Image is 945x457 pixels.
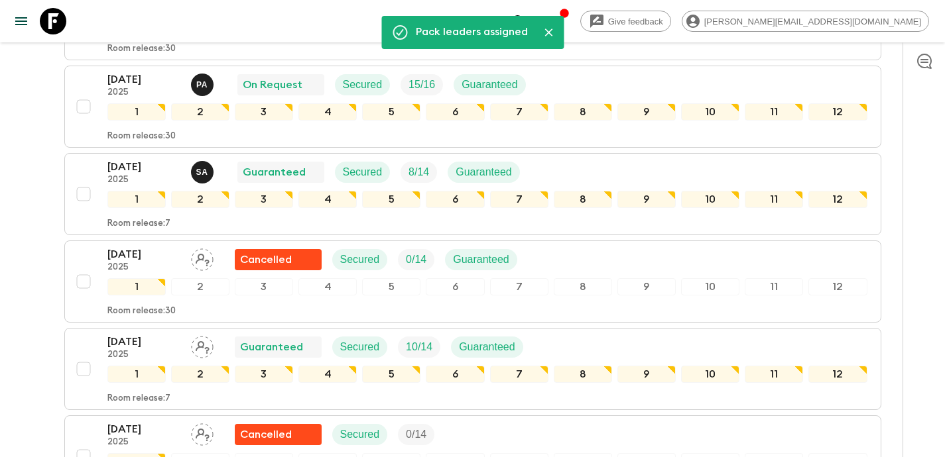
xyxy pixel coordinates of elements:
[8,8,34,34] button: menu
[462,77,518,93] p: Guaranteed
[426,191,484,208] div: 6
[107,44,176,54] p: Room release: 30
[235,191,293,208] div: 3
[490,103,548,121] div: 7
[107,421,180,437] p: [DATE]
[343,164,383,180] p: Secured
[64,153,881,235] button: [DATE]2025Suren AbeykoonGuaranteedSecuredTrip FillGuaranteed123456789101112Room release:7
[171,366,229,383] div: 2
[107,87,180,98] p: 2025
[196,167,208,178] p: S A
[235,103,293,121] div: 3
[682,11,929,32] div: [PERSON_NAME][EMAIL_ADDRESS][DOMAIN_NAME]
[554,191,612,208] div: 8
[196,79,208,90] p: P A
[808,278,867,295] div: 12
[406,427,426,442] p: 0 / 14
[362,191,420,208] div: 5
[235,249,322,270] div: Flash Pack cancellation
[426,366,484,383] div: 6
[107,175,180,185] p: 2025
[343,77,383,93] p: Secured
[745,278,803,295] div: 11
[745,366,803,383] div: 11
[340,252,380,268] p: Secured
[745,103,803,121] div: 11
[401,162,437,183] div: Trip Fill
[340,339,380,355] p: Secured
[406,339,432,355] p: 10 / 14
[416,20,528,45] div: Pack leaders assigned
[401,74,443,95] div: Trip Fill
[617,103,676,121] div: 9
[617,366,676,383] div: 9
[398,336,440,358] div: Trip Fill
[681,366,739,383] div: 10
[453,252,509,268] p: Guaranteed
[243,77,302,93] p: On Request
[107,437,180,448] p: 2025
[538,23,558,42] button: Close
[107,219,170,229] p: Room release: 7
[490,191,548,208] div: 7
[107,131,176,142] p: Room release: 30
[459,339,515,355] p: Guaranteed
[107,306,176,317] p: Room release: 30
[171,191,229,208] div: 2
[171,278,229,295] div: 2
[64,240,881,323] button: [DATE]2025Assign pack leaderFlash Pack cancellationSecuredTrip FillGuaranteed123456789101112Room ...
[398,249,434,270] div: Trip Fill
[298,278,357,295] div: 4
[808,191,867,208] div: 12
[406,252,426,268] p: 0 / 14
[580,11,671,32] a: Give feedback
[235,278,293,295] div: 3
[240,427,292,442] p: Cancelled
[681,191,739,208] div: 10
[191,252,214,263] span: Assign pack leader
[335,162,391,183] div: Secured
[409,164,429,180] p: 8 / 14
[456,164,512,180] p: Guaranteed
[335,74,391,95] div: Secured
[490,366,548,383] div: 7
[409,77,435,93] p: 15 / 16
[681,103,739,121] div: 10
[191,165,216,176] span: Suren Abeykoon
[107,262,180,273] p: 2025
[745,191,803,208] div: 11
[298,191,357,208] div: 4
[298,366,357,383] div: 4
[332,424,388,445] div: Secured
[554,366,612,383] div: 8
[107,72,180,87] p: [DATE]
[298,103,357,121] div: 4
[107,103,166,121] div: 1
[235,424,322,445] div: Flash Pack cancellation
[107,350,180,360] p: 2025
[332,249,388,270] div: Secured
[191,77,216,88] span: Prasad Adikari
[235,366,293,383] div: 3
[332,336,388,358] div: Secured
[617,278,676,295] div: 9
[808,366,867,383] div: 12
[808,103,867,121] div: 12
[681,278,739,295] div: 10
[64,328,881,410] button: [DATE]2025Assign pack leaderGuaranteedSecuredTrip FillGuaranteed123456789101112Room release:7
[107,393,170,404] p: Room release: 7
[697,17,928,26] span: [PERSON_NAME][EMAIL_ADDRESS][DOMAIN_NAME]
[398,424,434,445] div: Trip Fill
[554,103,612,121] div: 8
[554,278,612,295] div: 8
[64,66,881,148] button: [DATE]2025Prasad AdikariOn RequestSecuredTrip FillGuaranteed123456789101112Room release:30
[107,246,180,262] p: [DATE]
[240,339,303,355] p: Guaranteed
[506,8,533,34] button: search adventures
[340,427,380,442] p: Secured
[240,252,292,268] p: Cancelled
[362,366,420,383] div: 5
[107,334,180,350] p: [DATE]
[191,74,216,96] button: PA
[107,191,166,208] div: 1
